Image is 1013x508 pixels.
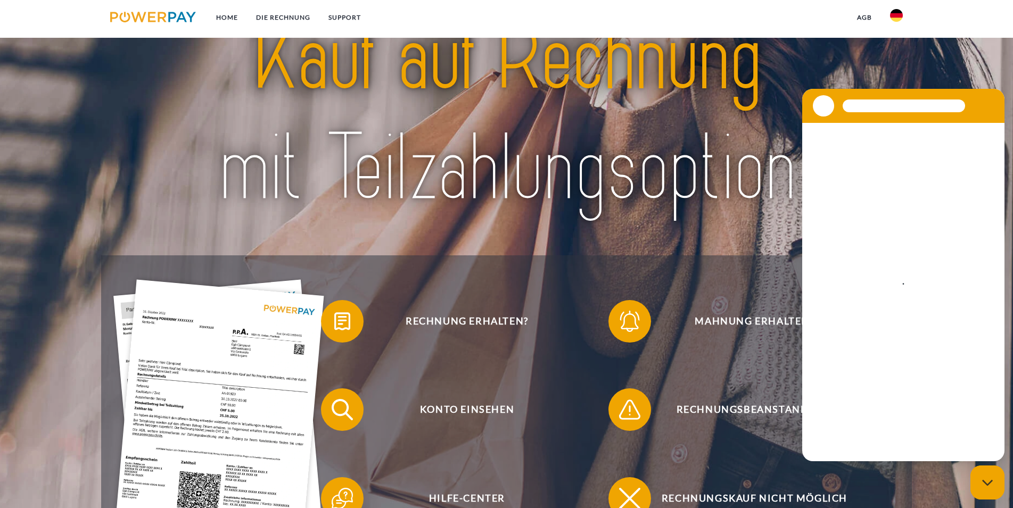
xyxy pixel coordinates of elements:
[608,388,885,431] button: Rechnungsbeanstandung
[110,12,196,22] img: logo-powerpay.svg
[608,300,885,343] button: Mahnung erhalten?
[336,300,597,343] span: Rechnung erhalten?
[616,396,643,423] img: qb_warning.svg
[207,8,247,27] a: Home
[890,9,903,22] img: de
[319,8,370,27] a: SUPPORT
[802,89,1004,461] iframe: Messaging-Fenster
[329,396,356,423] img: qb_search.svg
[848,8,881,27] a: agb
[616,308,643,335] img: qb_bell.svg
[329,308,356,335] img: qb_bill.svg
[970,465,1004,499] iframe: Schaltfläche zum Öffnen des Messaging-Fensters
[624,388,885,431] span: Rechnungsbeanstandung
[336,388,597,431] span: Konto einsehen
[321,300,598,343] button: Rechnung erhalten?
[624,300,885,343] span: Mahnung erhalten?
[247,8,319,27] a: DIE RECHNUNG
[321,388,598,431] button: Konto einsehen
